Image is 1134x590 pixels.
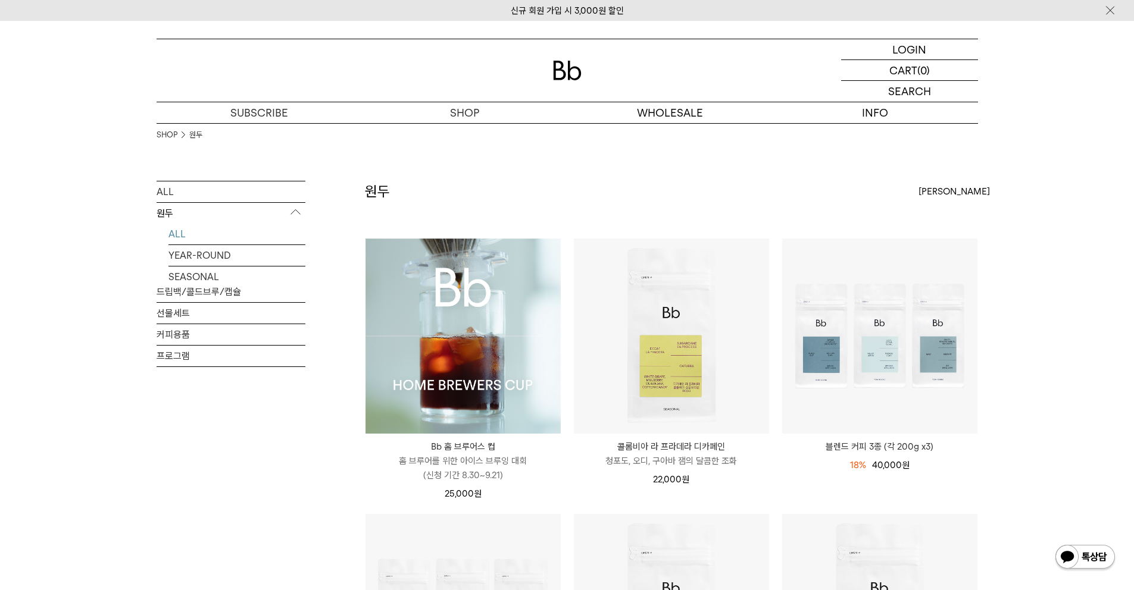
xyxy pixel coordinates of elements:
[892,39,926,59] p: LOGIN
[157,181,305,202] a: ALL
[157,281,305,302] a: 드립백/콜드브루/캡슐
[574,440,769,454] p: 콜롬비아 라 프라데라 디카페인
[365,181,390,202] h2: 원두
[157,102,362,123] a: SUBSCRIBE
[157,129,177,141] a: SHOP
[365,454,561,482] p: 홈 브루어를 위한 아이스 브루잉 대회 (신청 기간 8.30~9.21)
[574,440,769,468] a: 콜롬비아 라 프라데라 디카페인 청포도, 오디, 구아바 잼의 달콤한 조화
[574,454,769,468] p: 청포도, 오디, 구아바 잼의 달콤한 조화
[511,5,624,16] a: 신규 회원 가입 시 3,000원 할인
[365,440,561,454] p: Bb 홈 브루어스 컵
[474,488,482,499] span: 원
[653,474,689,485] span: 22,000
[889,60,917,80] p: CART
[902,460,910,470] span: 원
[782,238,977,434] img: 블렌드 커피 3종 (각 200g x3)
[157,346,305,366] a: 프로그램
[445,488,482,499] span: 25,000
[157,324,305,345] a: 커피용품
[841,60,978,81] a: CART (0)
[157,303,305,324] a: 선물세트
[157,203,305,224] p: 원두
[917,60,930,80] p: (0)
[168,266,305,287] a: SEASONAL
[168,224,305,244] a: ALL
[574,238,769,434] img: 콜롬비아 라 프라데라 디카페인
[365,440,561,482] a: Bb 홈 브루어스 컵 홈 브루어를 위한 아이스 브루잉 대회(신청 기간 8.30~9.21)
[682,474,689,485] span: 원
[919,184,990,199] span: [PERSON_NAME]
[362,102,567,123] a: SHOP
[1054,544,1116,572] img: 카카오톡 채널 1:1 채팅 버튼
[888,81,931,102] p: SEARCH
[841,39,978,60] a: LOGIN
[773,102,978,123] p: INFO
[872,460,910,470] span: 40,000
[850,458,866,472] div: 18%
[168,245,305,266] a: YEAR-ROUND
[567,102,773,123] p: WHOLESALE
[782,440,977,454] a: 블렌드 커피 3종 (각 200g x3)
[553,61,582,80] img: 로고
[189,129,202,141] a: 원두
[365,238,561,434] img: Bb 홈 브루어스 컵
